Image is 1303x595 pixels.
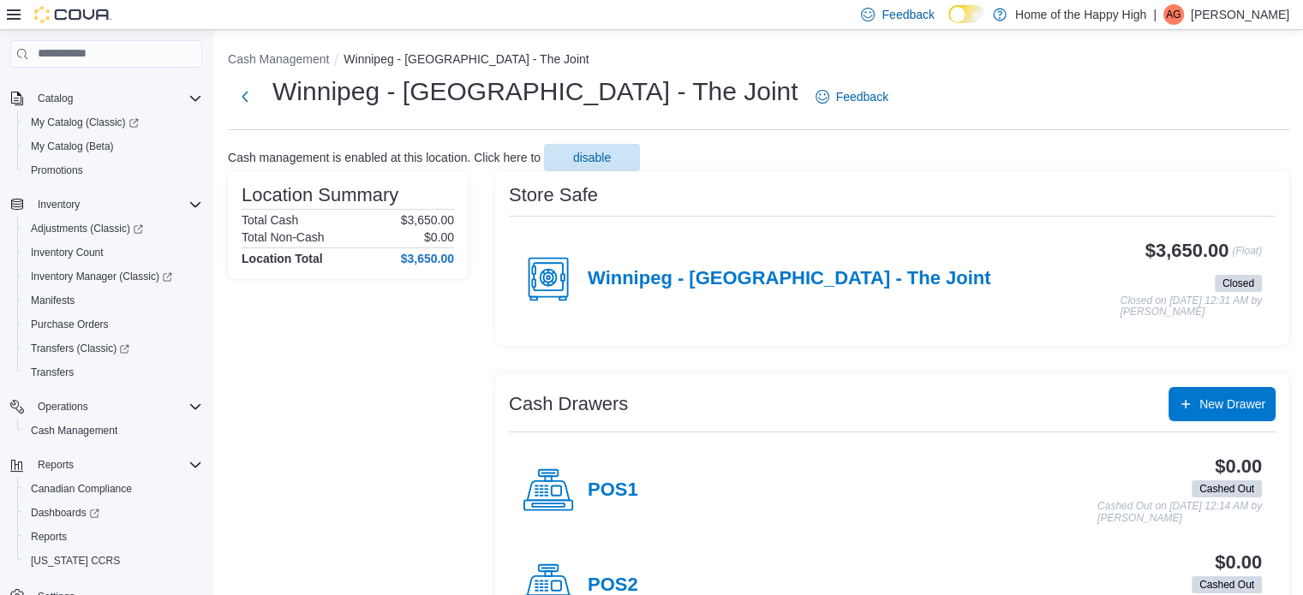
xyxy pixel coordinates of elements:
span: New Drawer [1199,396,1265,413]
button: Cash Management [228,52,329,66]
span: Promotions [31,164,83,177]
p: $3,650.00 [401,213,454,227]
button: Inventory Count [17,241,209,265]
a: Purchase Orders [24,314,116,335]
a: Dashboards [17,501,209,525]
h6: Total Non-Cash [242,230,325,244]
span: My Catalog (Classic) [31,116,139,129]
p: | [1153,4,1157,25]
button: disable [544,144,640,171]
span: Operations [31,396,202,417]
button: Winnipeg - [GEOGRAPHIC_DATA] - The Joint [344,52,589,66]
span: Catalog [31,88,202,109]
span: Operations [38,400,88,414]
a: Adjustments (Classic) [17,217,209,241]
a: Reports [24,527,74,547]
a: Inventory Count [24,242,111,263]
h3: $0.00 [1215,552,1262,573]
a: Canadian Compliance [24,479,139,499]
span: My Catalog (Classic) [24,112,202,133]
button: Purchase Orders [17,312,209,336]
a: My Catalog (Beta) [24,136,121,157]
img: Cova [34,6,111,23]
span: Reports [38,458,74,472]
span: Manifests [24,290,202,311]
span: Purchase Orders [31,318,109,331]
h4: POS1 [588,479,638,502]
a: Transfers (Classic) [17,336,209,360]
span: Inventory [31,194,202,215]
a: Manifests [24,290,81,311]
button: My Catalog (Beta) [17,134,209,158]
h3: $3,650.00 [1145,241,1229,261]
button: Promotions [17,158,209,182]
span: My Catalog (Beta) [24,136,202,157]
button: Canadian Compliance [17,477,209,501]
h4: $3,650.00 [401,252,454,265]
div: Ajay Gond [1163,4,1184,25]
span: Transfers [24,362,202,383]
span: Adjustments (Classic) [24,218,202,239]
h3: Cash Drawers [509,394,628,414]
h4: Winnipeg - [GEOGRAPHIC_DATA] - The Joint [588,268,990,290]
p: (Float) [1232,241,1262,271]
button: Reports [17,525,209,549]
a: My Catalog (Classic) [24,112,146,133]
a: My Catalog (Classic) [17,110,209,134]
button: Next [228,80,262,114]
span: Purchase Orders [24,314,202,335]
span: AG [1166,4,1180,25]
input: Dark Mode [948,5,984,23]
h1: Winnipeg - [GEOGRAPHIC_DATA] - The Joint [272,74,798,109]
button: Reports [31,455,81,475]
button: Catalog [3,86,209,110]
h4: Location Total [242,252,323,265]
span: Dashboards [24,503,202,523]
span: [US_STATE] CCRS [31,554,120,568]
button: Inventory [31,194,87,215]
span: Cash Management [31,424,117,437]
a: Transfers [24,362,81,383]
button: Transfers [17,360,209,384]
a: [US_STATE] CCRS [24,550,127,571]
span: Inventory Manager (Classic) [24,266,202,287]
span: Reports [24,527,202,547]
span: Cashed Out [1192,480,1262,497]
span: Transfers [31,366,74,379]
p: [PERSON_NAME] [1191,4,1289,25]
span: Inventory Count [31,246,104,259]
span: Cashed Out [1192,576,1262,593]
span: Canadian Compliance [24,479,202,499]
a: Dashboards [24,503,106,523]
button: Catalog [31,88,80,109]
button: Cash Management [17,419,209,443]
span: Canadian Compliance [31,482,132,496]
a: Inventory Manager (Classic) [24,266,179,287]
button: Operations [31,396,95,417]
span: Closed [1215,275,1262,292]
span: disable [573,149,611,166]
span: Cash Management [24,420,202,441]
h3: Location Summary [242,185,398,205]
button: [US_STATE] CCRS [17,549,209,573]
span: Inventory Count [24,242,202,263]
nav: An example of EuiBreadcrumbs [228,51,1289,71]
span: Dashboards [31,506,99,520]
span: Dark Mode [948,23,949,24]
span: Reports [31,530,67,544]
span: Promotions [24,160,202,181]
a: Inventory Manager (Classic) [17,265,209,289]
span: Cashed Out [1199,481,1254,497]
a: Feedback [809,80,895,114]
button: New Drawer [1169,387,1276,421]
button: Inventory [3,193,209,217]
span: Manifests [31,294,75,307]
span: My Catalog (Beta) [31,140,114,153]
p: Cash management is enabled at this location. Click here to [228,151,541,164]
span: Inventory Manager (Classic) [31,270,172,283]
a: Adjustments (Classic) [24,218,150,239]
button: Reports [3,453,209,477]
span: Adjustments (Classic) [31,222,143,235]
h3: Store Safe [509,185,598,205]
p: Closed on [DATE] 12:31 AM by [PERSON_NAME] [1121,295,1262,318]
